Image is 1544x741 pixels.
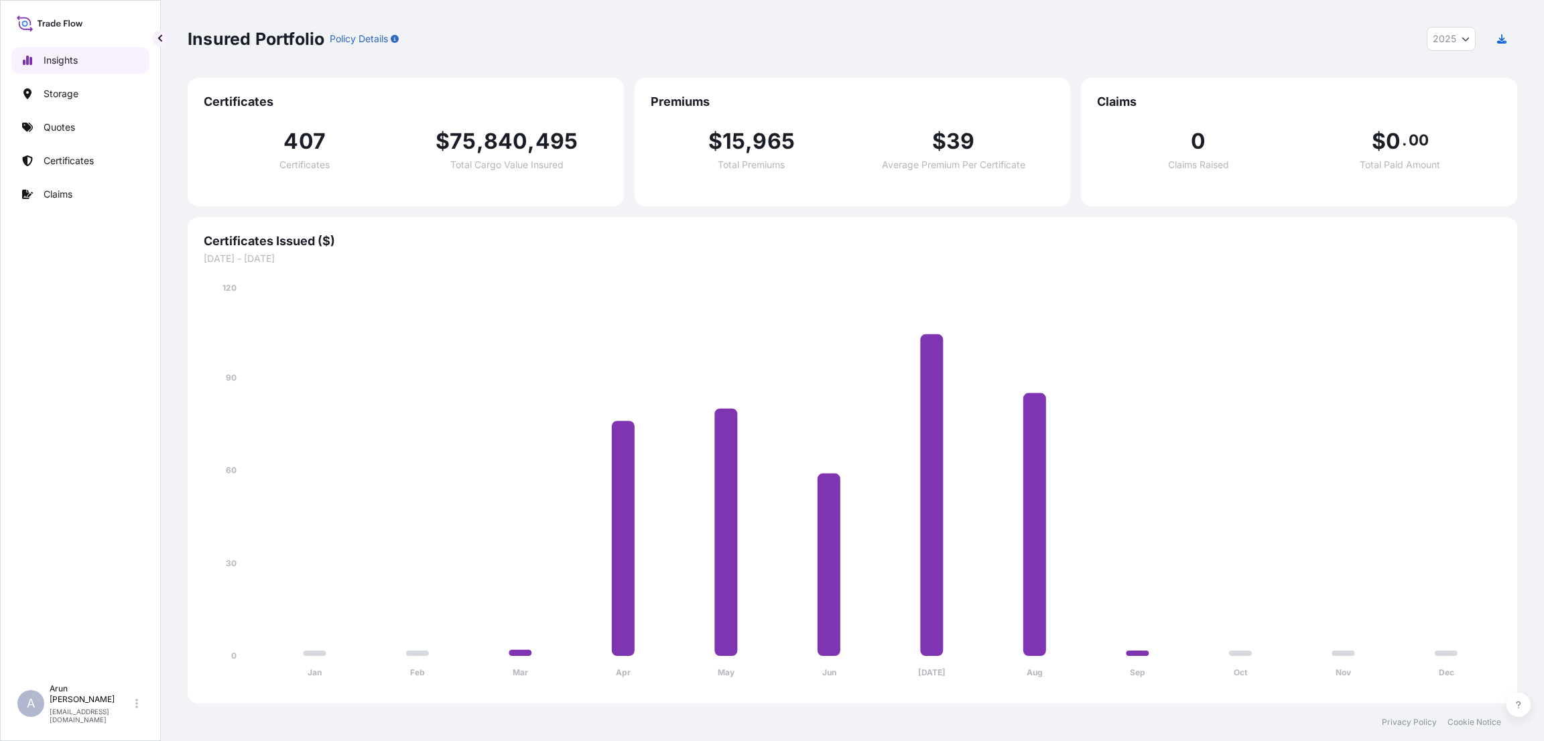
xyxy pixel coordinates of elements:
tspan: Aug [1027,667,1043,677]
span: Total Premiums [718,160,785,170]
span: Claims [1097,94,1501,110]
p: Policy Details [330,32,388,46]
tspan: Nov [1336,667,1352,677]
a: Cookie Notice [1447,717,1501,728]
a: Certificates [11,147,149,174]
span: 495 [535,131,578,152]
p: Storage [44,87,78,100]
p: Insured Portfolio [188,28,324,50]
span: 840 [484,131,528,152]
span: $ [708,131,722,152]
span: 0 [1386,131,1401,152]
span: 0 [1191,131,1206,152]
a: Insights [11,47,149,74]
tspan: Apr [616,667,631,677]
span: , [476,131,484,152]
span: Certificates [279,160,330,170]
span: 15 [722,131,745,152]
span: A [27,697,35,710]
p: Certificates [44,154,94,167]
span: $ [932,131,946,152]
span: . [1402,135,1407,145]
p: Quotes [44,121,75,134]
p: Insights [44,54,78,67]
span: 965 [753,131,795,152]
span: , [745,131,753,152]
span: Total Cargo Value Insured [450,160,564,170]
tspan: 0 [231,651,237,661]
span: 75 [450,131,476,152]
span: $ [1372,131,1386,152]
p: [EMAIL_ADDRESS][DOMAIN_NAME] [50,708,133,724]
span: Premiums [651,94,1055,110]
tspan: Mar [513,667,528,677]
span: 00 [1409,135,1429,145]
span: 407 [283,131,326,152]
span: 2025 [1433,32,1456,46]
p: Claims [44,188,72,201]
tspan: 90 [226,373,237,383]
span: Total Paid Amount [1360,160,1440,170]
span: Average Premium Per Certificate [882,160,1025,170]
tspan: 120 [222,283,237,293]
tspan: Jun [822,667,836,677]
span: , [527,131,535,152]
span: Claims Raised [1168,160,1229,170]
span: $ [436,131,450,152]
a: Quotes [11,114,149,141]
tspan: May [718,667,735,677]
span: Certificates [204,94,608,110]
a: Storage [11,80,149,107]
tspan: Jan [308,667,322,677]
button: Year Selector [1427,27,1476,51]
p: Arun [PERSON_NAME] [50,683,133,705]
a: Privacy Policy [1382,717,1437,728]
a: Claims [11,181,149,208]
tspan: 60 [226,465,237,475]
tspan: 30 [226,558,237,568]
span: [DATE] - [DATE] [204,252,1501,265]
tspan: Sep [1130,667,1145,677]
tspan: Dec [1439,667,1454,677]
tspan: Oct [1234,667,1248,677]
span: 39 [946,131,974,152]
span: Certificates Issued ($) [204,233,1501,249]
tspan: [DATE] [918,667,946,677]
tspan: Feb [410,667,425,677]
